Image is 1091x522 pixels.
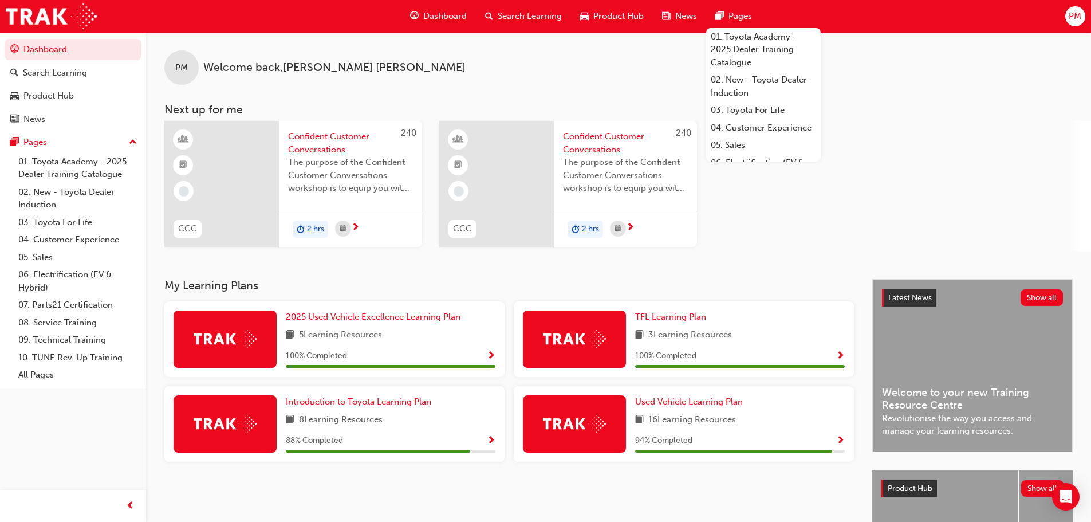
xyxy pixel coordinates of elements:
[571,5,653,28] a: car-iconProduct Hub
[179,158,187,173] span: booktick-icon
[5,85,141,107] a: Product Hub
[23,89,74,103] div: Product Hub
[487,349,495,363] button: Show Progress
[14,249,141,266] a: 05. Sales
[648,328,732,343] span: 3 Learning Resources
[5,132,141,153] button: Pages
[203,61,466,74] span: Welcome back , [PERSON_NAME] [PERSON_NAME]
[487,434,495,448] button: Show Progress
[179,132,187,147] span: learningResourceType_INSTRUCTOR_LED-icon
[836,351,845,362] span: Show Progress
[706,5,761,28] a: pages-iconPages
[286,312,460,322] span: 2025 Used Vehicle Excellence Learning Plan
[572,222,580,237] span: duration-icon
[836,434,845,448] button: Show Progress
[1065,6,1085,26] button: PM
[288,156,413,195] span: The purpose of the Confident Customer Conversations workshop is to equip you with tools to commun...
[582,223,599,236] span: 2 hrs
[129,135,137,150] span: up-icon
[14,296,141,314] a: 07. Parts21 Certification
[454,186,464,197] span: learningRecordVerb_NONE-icon
[706,71,821,101] a: 02. New - Toyota Dealer Induction
[410,9,419,23] span: guage-icon
[286,434,343,448] span: 88 % Completed
[635,311,711,324] a: TFL Learning Plan
[676,128,691,138] span: 240
[487,436,495,446] span: Show Progress
[194,415,257,433] img: Trak
[1021,480,1064,497] button: Show all
[5,37,141,132] button: DashboardSearch LearningProduct HubNews
[706,101,821,119] a: 03. Toyota For Life
[286,397,431,407] span: Introduction to Toyota Learning Plan
[175,61,188,74] span: PM
[286,413,294,427] span: book-icon
[882,412,1063,438] span: Revolutionise the way you access and manage your learning resources.
[6,3,97,29] img: Trak
[881,480,1064,498] a: Product HubShow all
[23,113,45,126] div: News
[10,45,19,55] span: guage-icon
[543,330,606,348] img: Trak
[580,9,589,23] span: car-icon
[706,136,821,154] a: 05. Sales
[706,154,821,185] a: 06. Electrification (EV & Hybrid)
[1021,289,1064,306] button: Show all
[14,266,141,296] a: 06. Electrification (EV & Hybrid)
[10,115,19,125] span: news-icon
[635,395,747,409] a: Used Vehicle Learning Plan
[563,156,688,195] span: The purpose of the Confident Customer Conversations workshop is to equip you with tools to commun...
[5,109,141,130] a: News
[1052,483,1080,511] div: Open Intercom Messenger
[164,121,422,247] a: 240CCCConfident Customer ConversationsThe purpose of the Confident Customer Conversations worksho...
[299,413,383,427] span: 8 Learning Resources
[423,10,467,23] span: Dashboard
[286,350,347,363] span: 100 % Completed
[675,10,697,23] span: News
[14,366,141,384] a: All Pages
[10,68,18,79] span: search-icon
[888,293,932,303] span: Latest News
[340,222,346,236] span: calendar-icon
[635,312,706,322] span: TFL Learning Plan
[14,153,141,183] a: 01. Toyota Academy - 2025 Dealer Training Catalogue
[454,158,462,173] span: booktick-icon
[351,223,360,233] span: next-icon
[286,328,294,343] span: book-icon
[882,289,1063,307] a: Latest NewsShow all
[23,66,87,80] div: Search Learning
[401,128,416,138] span: 240
[10,138,19,148] span: pages-icon
[635,328,644,343] span: book-icon
[888,484,932,493] span: Product Hub
[715,9,724,23] span: pages-icon
[5,39,141,60] a: Dashboard
[288,130,413,156] span: Confident Customer Conversations
[706,28,821,72] a: 01. Toyota Academy - 2025 Dealer Training Catalogue
[307,223,324,236] span: 2 hrs
[14,349,141,367] a: 10. TUNE Rev-Up Training
[286,395,436,409] a: Introduction to Toyota Learning Plan
[179,186,189,197] span: learningRecordVerb_NONE-icon
[10,91,19,101] span: car-icon
[872,279,1073,452] a: Latest NewsShow allWelcome to your new Training Resource CentreRevolutionise the way you access a...
[648,413,736,427] span: 16 Learning Resources
[164,279,854,292] h3: My Learning Plans
[662,9,671,23] span: news-icon
[635,434,692,448] span: 94 % Completed
[401,5,476,28] a: guage-iconDashboard
[194,330,257,348] img: Trak
[728,10,752,23] span: Pages
[297,222,305,237] span: duration-icon
[14,214,141,231] a: 03. Toyota For Life
[286,311,465,324] a: 2025 Used Vehicle Excellence Learning Plan
[487,351,495,362] span: Show Progress
[14,331,141,349] a: 09. Technical Training
[635,397,743,407] span: Used Vehicle Learning Plan
[485,9,493,23] span: search-icon
[615,222,621,236] span: calendar-icon
[5,62,141,84] a: Search Learning
[14,231,141,249] a: 04. Customer Experience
